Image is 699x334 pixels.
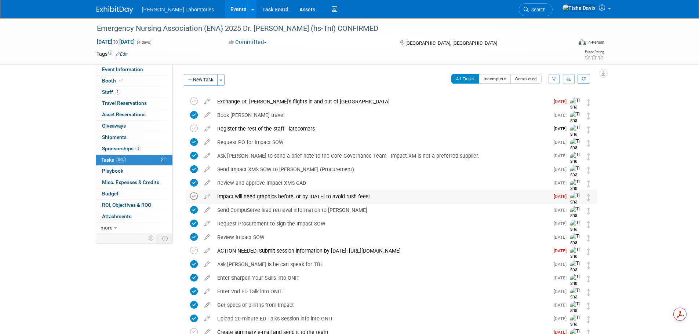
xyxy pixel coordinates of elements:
[214,272,549,284] div: Enter Sharpen Your Skills into ONIT
[214,285,549,298] div: Enter 2nd ED Talk into ONIT.
[519,3,553,16] a: Search
[96,223,172,234] a: more
[116,157,126,162] span: 88%
[587,126,590,133] i: Move task
[214,122,549,135] div: Register the rest of the staff - latecomers
[587,248,590,255] i: Move task
[554,99,570,104] span: [DATE]
[570,138,581,158] img: Tisha Davis
[587,302,590,309] i: Move task
[96,87,172,98] a: Staff1
[96,166,172,177] a: Playbook
[97,50,128,58] td: Tags
[554,113,570,118] span: [DATE]
[201,125,214,132] a: edit
[587,167,590,174] i: Move task
[96,211,172,222] a: Attachments
[214,245,549,257] div: ACTION NEEDED: Submit session information by [DATE]: [URL][DOMAIN_NAME]
[570,206,581,225] img: Tisha Davis
[554,262,570,267] span: [DATE]
[102,89,120,95] span: Staff
[510,74,542,84] button: Completed
[214,150,549,162] div: Ask [PERSON_NAME] to send a brief note to the Core Governance Team - Impact XM is not a preferred...
[587,316,590,323] i: Move task
[587,235,590,242] i: Move task
[157,234,172,243] td: Toggle Event Tabs
[479,74,511,84] button: Incomplete
[587,262,590,269] i: Move task
[201,247,214,254] a: edit
[554,167,570,172] span: [DATE]
[587,208,590,214] i: Move task
[201,275,214,281] a: edit
[96,188,172,199] a: Budget
[201,220,214,227] a: edit
[554,153,570,158] span: [DATE]
[587,194,590,201] i: Move task
[570,111,581,131] img: Tisha Davis
[554,194,570,199] span: [DATE]
[570,125,581,144] img: Tisha Davis
[96,143,172,154] a: Sponsorships3
[201,166,214,173] a: edit
[214,204,549,216] div: Send CompuServe lead retrieval information to [PERSON_NAME]
[529,7,546,12] span: Search
[184,74,218,86] button: New Task
[214,217,549,230] div: Request Procurement to sign the Impact SOW
[96,121,172,132] a: Giveaways
[214,312,549,325] div: Upload 20-minute ED Talks Session info into ONIT
[135,146,141,151] span: 3
[587,221,590,228] i: Move task
[587,289,590,296] i: Move task
[584,50,604,54] div: Event Rating
[214,177,549,189] div: Review and approve Impact XM's CAD
[214,109,549,121] div: Book [PERSON_NAME] travel
[97,38,135,45] span: [DATE] [DATE]
[214,231,549,243] div: Review Impact SOW
[570,152,581,171] img: Tisha Davis
[115,89,120,95] span: 1
[96,109,172,120] a: Asset Reservations
[214,95,549,108] div: Exchange Dr. [PERSON_NAME]'s flights in and out of [GEOGRAPHIC_DATA]
[554,248,570,253] span: [DATE]
[96,132,172,143] a: Shipments
[587,99,590,106] i: Move task
[97,6,133,14] img: ExhibitDay
[201,193,214,200] a: edit
[102,66,143,72] span: Event Information
[570,220,581,239] img: Tisha Davis
[570,98,581,117] img: Tisha Davis
[587,275,590,282] i: Move task
[570,315,581,334] img: Tisha Davis
[102,202,151,208] span: ROI, Objectives & ROO
[554,289,570,294] span: [DATE]
[570,301,581,320] img: Tisha Davis
[405,40,497,46] span: [GEOGRAPHIC_DATA], [GEOGRAPHIC_DATA]
[201,207,214,213] a: edit
[201,261,214,268] a: edit
[201,288,214,295] a: edit
[214,299,549,311] div: Get specs of plinths from Impact
[96,76,172,87] a: Booth
[102,168,123,174] span: Playbook
[570,192,581,212] img: Tisha Davis
[119,78,123,82] i: Booth reservation complete
[554,140,570,145] span: [DATE]
[201,98,214,105] a: edit
[554,221,570,226] span: [DATE]
[96,64,172,75] a: Event Information
[214,136,549,148] div: Request PO for Impact SOW
[587,153,590,160] i: Move task
[96,155,172,166] a: Tasks88%
[94,22,561,35] div: Emergency Nursing Association (ENA) 2025 Dr. [PERSON_NAME] (hs-TnI) CONFIRMED
[96,200,172,211] a: ROI, Objectives & ROO
[102,213,131,219] span: Attachments
[201,315,214,322] a: edit
[102,179,159,185] span: Misc. Expenses & Credits
[102,78,124,84] span: Booth
[201,302,214,308] a: edit
[101,225,112,231] span: more
[570,233,581,253] img: Tisha Davis
[451,74,480,84] button: All Tasks
[116,52,128,57] a: Edit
